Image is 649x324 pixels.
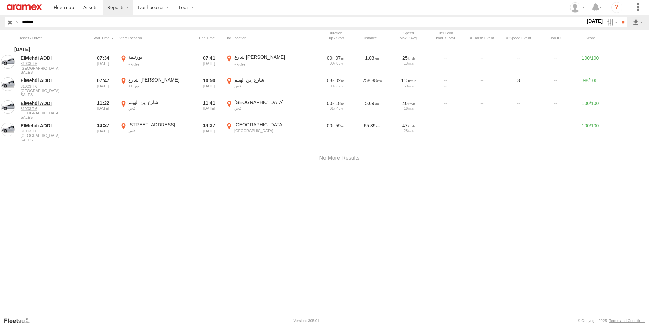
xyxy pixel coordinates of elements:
[21,123,87,129] a: ElMehdi ADDI
[196,99,222,120] div: 11:41 [DATE]
[196,122,222,143] div: 14:27 [DATE]
[128,77,192,83] div: شارع [PERSON_NAME]
[327,78,334,83] span: 03
[196,77,222,98] div: 10:50 [DATE]
[538,36,572,40] div: Job ID
[327,101,334,106] span: 00
[196,36,222,40] div: Click to Sort
[225,54,299,75] label: Click to View Event Location
[128,106,192,111] div: فاس
[128,61,192,66] div: بوزنيقة
[90,99,116,120] div: 11:22 [DATE]
[575,99,606,120] div: 100/100
[90,36,116,40] div: Click to Sort
[1,123,15,136] a: View Asset in Asset Management
[336,78,344,83] span: 02
[21,100,87,106] a: ElMehdi ADDI
[1,77,15,91] a: View Asset in Asset Management
[393,123,425,129] div: 47
[575,122,606,143] div: 100/100
[393,100,425,106] div: 40
[336,55,344,61] span: 07
[234,128,298,133] div: [GEOGRAPHIC_DATA]
[393,55,425,61] div: 25
[225,99,299,120] label: Click to View Event Location
[393,129,425,133] div: 28
[128,84,192,88] div: بوزنيقة
[393,77,425,84] div: 115
[234,122,298,128] div: [GEOGRAPHIC_DATA]
[21,55,87,61] a: ElMehdi ADDI
[119,54,193,75] label: Click to View Event Location
[7,4,42,10] img: aramex-logo.svg
[234,106,298,111] div: فاس
[234,77,298,83] div: شارع إبن الهيثم
[568,2,587,13] div: Emad Mabrouk
[21,61,87,66] a: 81003 T 6
[336,123,344,128] span: 59
[336,106,343,110] span: 46
[128,128,192,133] div: فاس
[319,55,351,61] div: [425s] 12/08/2025 07:34 - 12/08/2025 07:41
[21,77,87,84] a: ElMehdi ADDI
[502,77,536,98] div: 3
[234,54,298,60] div: شارع [PERSON_NAME]
[21,115,87,119] span: Filter Results to this Group
[355,36,389,40] div: Click to Sort
[14,17,20,27] label: Search Query
[604,17,619,27] label: Search Filter Options
[319,77,351,84] div: [10951s] 12/08/2025 07:47 - 12/08/2025 10:50
[90,54,116,75] div: 07:34 [DATE]
[21,106,87,111] a: 81003 T 6
[128,122,192,128] div: [STREET_ADDRESS]
[585,17,604,25] label: [DATE]
[575,36,606,40] div: Score
[575,54,606,75] div: 100/100
[21,129,87,133] a: 81003 T 6
[611,2,622,13] i: ?
[20,36,88,40] div: Click to Sort
[336,101,344,106] span: 18
[21,66,87,70] span: [GEOGRAPHIC_DATA]
[90,122,116,143] div: 13:27 [DATE]
[355,77,389,98] div: 258.88
[355,122,389,143] div: 65.39
[355,54,389,75] div: 1.03
[336,61,343,65] span: 06
[336,84,343,88] span: 32
[196,54,222,75] div: 07:41 [DATE]
[234,84,298,88] div: فاس
[327,55,334,61] span: 00
[119,122,193,143] label: Click to View Event Location
[294,319,319,323] div: Version: 305.01
[1,55,15,69] a: View Asset in Asset Management
[234,61,298,66] div: بوزنيقة
[21,111,87,115] span: [GEOGRAPHIC_DATA]
[119,99,193,120] label: Click to View Event Location
[225,122,299,143] label: Click to View Event Location
[90,77,116,98] div: 07:47 [DATE]
[578,319,645,323] div: © Copyright 2025 -
[330,106,335,110] span: 01
[393,61,425,65] div: 13
[1,100,15,114] a: View Asset in Asset Management
[319,100,351,106] div: [1131s] 12/08/2025 11:22 - 12/08/2025 11:41
[632,17,644,27] label: Export results as...
[355,99,389,120] div: 5.69
[393,84,425,88] div: 69
[327,123,334,128] span: 00
[330,61,335,65] span: 00
[575,77,606,98] div: 98/100
[225,77,299,98] label: Click to View Event Location
[128,54,192,60] div: بوزنيقة
[319,123,351,129] div: [3564s] 12/08/2025 13:27 - 12/08/2025 14:27
[234,99,298,105] div: [GEOGRAPHIC_DATA]
[21,138,87,142] span: Filter Results to this Group
[21,89,87,93] span: [GEOGRAPHIC_DATA]
[609,319,645,323] a: Terms and Conditions
[21,133,87,138] span: [GEOGRAPHIC_DATA]
[330,84,335,88] span: 00
[21,84,87,89] a: 81003 T 6
[4,317,35,324] a: Visit our Website
[128,99,192,105] div: شارع إبن الهيثم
